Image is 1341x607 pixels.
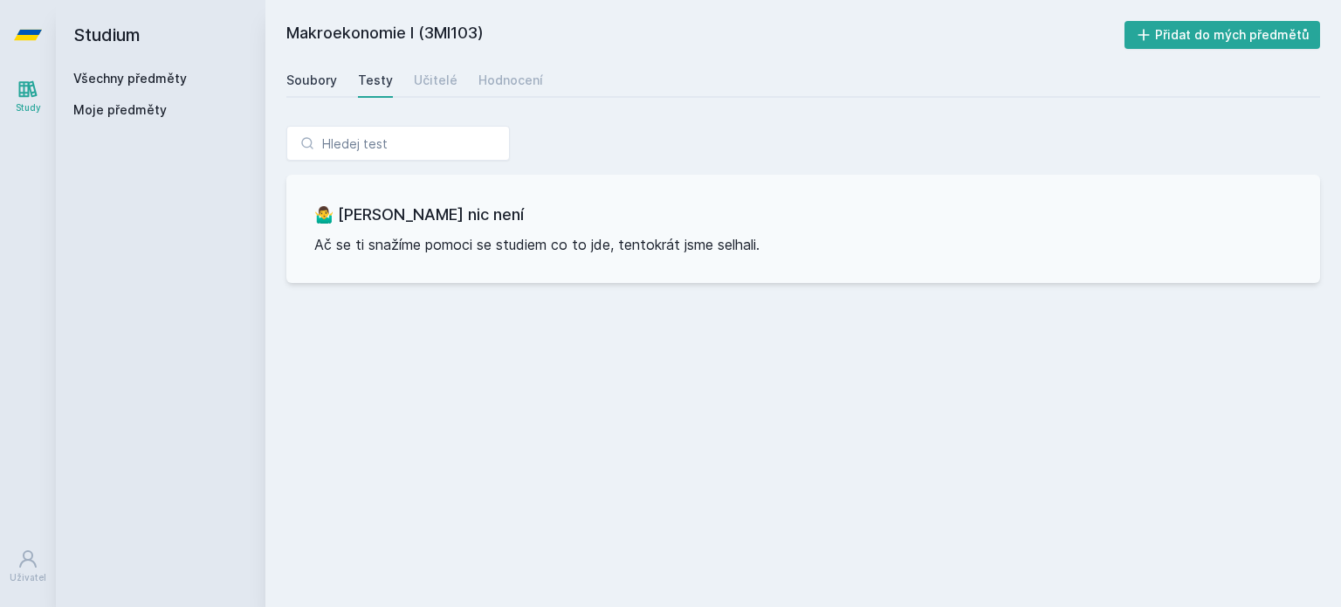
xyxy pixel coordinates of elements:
[286,21,1124,49] h2: Makroekonomie I (3MI103)
[3,70,52,123] a: Study
[73,101,167,119] span: Moje předměty
[286,63,337,98] a: Soubory
[478,72,543,89] div: Hodnocení
[314,234,1292,255] p: Ač se ti snažíme pomoci se studiem co to jde, tentokrát jsme selhali.
[314,203,1292,227] h3: 🤷‍♂️ [PERSON_NAME] nic není
[414,72,457,89] div: Učitelé
[1124,21,1321,49] button: Přidat do mých předmětů
[414,63,457,98] a: Učitelé
[358,72,393,89] div: Testy
[358,63,393,98] a: Testy
[3,540,52,593] a: Uživatel
[73,71,187,86] a: Všechny předměty
[286,72,337,89] div: Soubory
[286,126,510,161] input: Hledej test
[478,63,543,98] a: Hodnocení
[10,571,46,584] div: Uživatel
[16,101,41,114] div: Study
